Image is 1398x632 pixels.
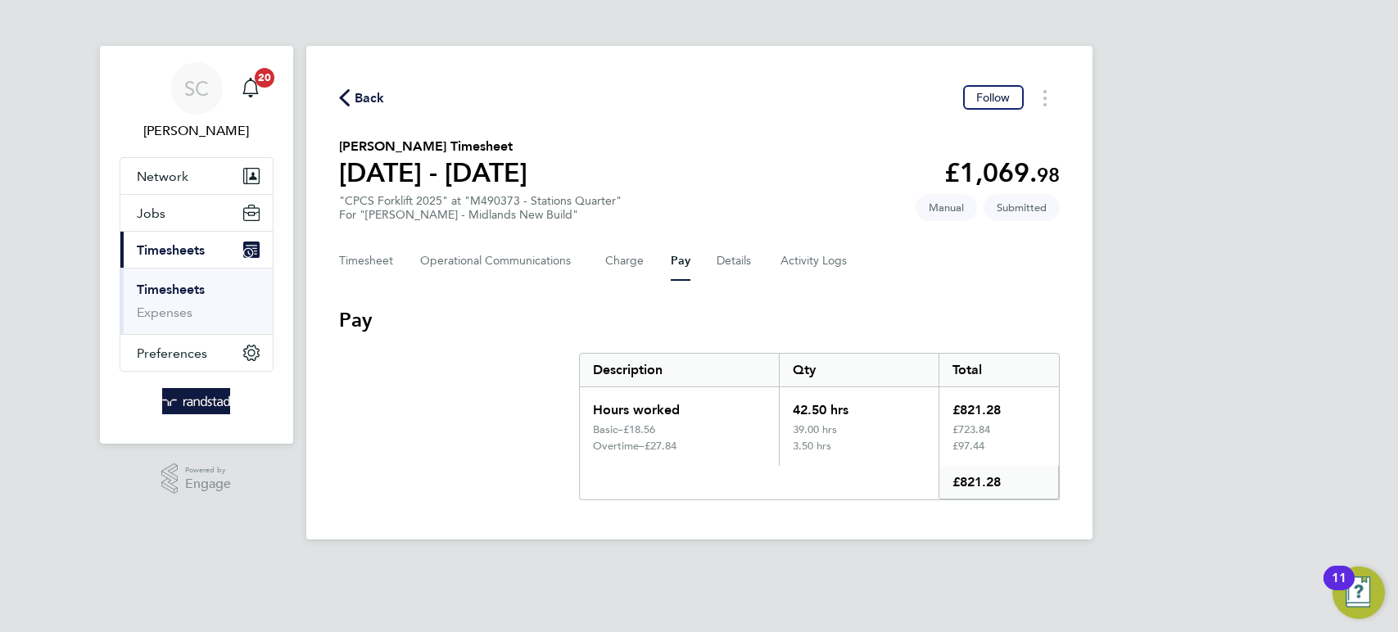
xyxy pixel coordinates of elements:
button: Timesheets Menu [1030,85,1060,111]
button: Operational Communications [420,242,579,281]
a: Expenses [137,305,192,320]
div: Timesheets [120,268,273,334]
h2: [PERSON_NAME] Timesheet [339,137,527,156]
span: This timesheet was manually created. [916,194,977,221]
button: Follow [963,85,1024,110]
button: Open Resource Center, 11 new notifications [1332,567,1385,619]
button: Activity Logs [780,242,849,281]
div: £18.56 [623,423,767,436]
button: Details [717,242,754,281]
span: Jobs [137,205,165,221]
span: Timesheets [137,242,205,258]
a: Go to home page [120,388,274,414]
div: Overtime [593,440,645,453]
div: 11 [1332,578,1346,599]
button: Charge [605,242,645,281]
div: Description [580,354,780,386]
section: Pay [339,307,1060,500]
div: £821.28 [939,387,1058,423]
app-decimal: £1,069. [944,157,1060,188]
span: Follow [976,90,1011,105]
div: £27.84 [645,440,767,453]
div: 3.50 hrs [779,440,939,466]
button: Preferences [120,335,273,371]
div: For "[PERSON_NAME] - Midlands New Build" [339,208,622,222]
h3: Pay [339,307,1060,333]
span: – [618,422,623,436]
div: 42.50 hrs [779,387,939,423]
img: randstad-logo-retina.png [162,388,230,414]
button: Timesheet [339,242,394,281]
div: 39.00 hrs [779,423,939,440]
span: SC [184,78,209,99]
div: "CPCS Forklift 2025" at "M490373 - Stations Quarter" [339,194,622,222]
span: 98 [1037,163,1060,187]
button: Pay [671,242,690,281]
div: Pay [579,353,1060,500]
a: Timesheets [137,282,205,297]
nav: Main navigation [100,46,293,444]
button: Back [339,88,385,108]
a: SC[PERSON_NAME] [120,62,274,141]
div: £821.28 [939,466,1058,499]
span: This timesheet is Submitted. [984,194,1060,221]
button: Timesheets [120,232,273,268]
span: Preferences [137,345,207,361]
div: Basic [593,423,623,436]
span: Powered by [185,463,231,477]
a: Powered byEngage [161,463,231,494]
span: Sallie Cutts [120,121,274,141]
div: Total [939,354,1058,386]
button: Jobs [120,195,273,231]
span: Back [355,88,385,108]
div: £97.44 [939,440,1058,466]
button: Network [120,158,273,194]
div: Hours worked [580,387,780,423]
h1: [DATE] - [DATE] [339,156,527,189]
span: Network [137,169,188,184]
div: £723.84 [939,423,1058,440]
div: Qty [779,354,939,386]
span: 20 [255,68,274,88]
a: 20 [234,62,267,115]
span: – [639,439,645,453]
span: Engage [185,477,231,491]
